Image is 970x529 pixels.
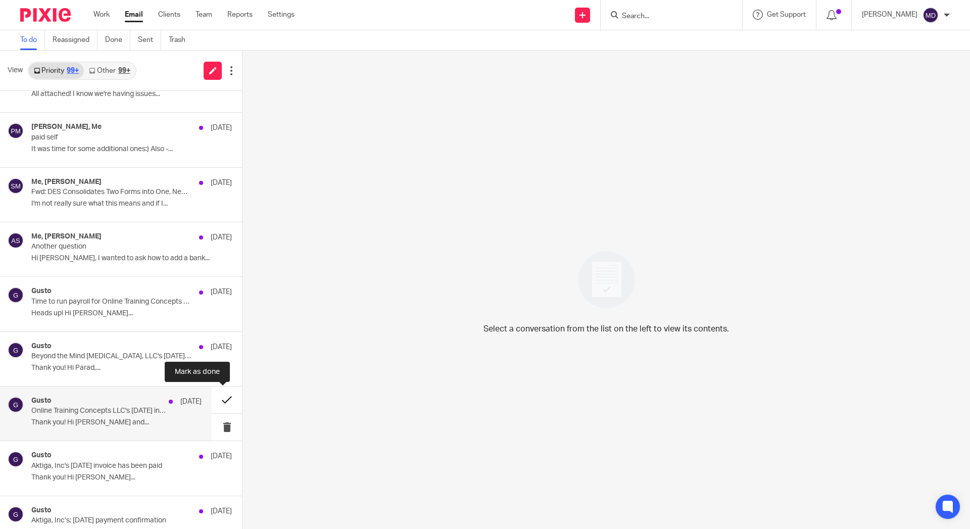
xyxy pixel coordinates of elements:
a: Reports [227,10,253,20]
p: [DATE] [211,178,232,188]
div: 99+ [67,67,79,74]
img: svg%3E [8,123,24,139]
p: All attached! I know we're having issues... [31,90,232,99]
p: Hi [PERSON_NAME], I wanted to ask how to add a bank... [31,254,232,263]
p: [DATE] [211,232,232,243]
img: svg%3E [8,342,24,358]
img: svg%3E [8,178,24,194]
p: Fwd: DES Consolidates Two Forms into One, New Power of Attorney and Declaration of Representative... [31,188,192,197]
a: Reassigned [53,30,98,50]
p: Heads up! Hi [PERSON_NAME]... [31,309,232,318]
img: image [571,245,642,315]
a: Trash [169,30,193,50]
span: Get Support [767,11,806,18]
input: Search [621,12,712,21]
p: [PERSON_NAME] [862,10,917,20]
p: Select a conversation from the list on the left to view its contents. [483,323,729,335]
h4: Gusto [31,342,52,351]
h4: Gusto [31,451,52,460]
p: Time to run payroll for Online Training Concepts LLC [31,298,192,306]
p: Aktiga, Inc's [DATE] invoice has been paid [31,462,192,470]
img: svg%3E [8,506,24,522]
h4: [PERSON_NAME], Me [31,123,102,131]
a: Clients [158,10,180,20]
p: [DATE] [211,123,232,133]
p: [DATE] [211,287,232,297]
img: svg%3E [923,7,939,23]
p: Thank you! Hi Parad,... [31,364,232,372]
img: Pixie [20,8,71,22]
a: Other99+ [84,63,135,79]
p: [DATE] [211,342,232,352]
img: svg%3E [8,451,24,467]
div: 99+ [118,67,130,74]
p: [DATE] [211,506,232,516]
span: View [8,65,23,76]
h4: Gusto [31,506,52,515]
h4: Gusto [31,397,52,405]
p: Aktiga, Inc’s: [DATE] payment confirmation [31,516,192,525]
p: Beyond the Mind [MEDICAL_DATA], LLC's [DATE] invoice has been paid [31,352,192,361]
a: Priority99+ [29,63,84,79]
a: Team [196,10,212,20]
p: Another question [31,243,192,251]
h4: Me, [PERSON_NAME] [31,178,102,186]
img: svg%3E [8,287,24,303]
a: Work [93,10,110,20]
a: Sent [138,30,161,50]
a: To do [20,30,45,50]
p: Thank you! Hi [PERSON_NAME] and... [31,418,202,427]
h4: Gusto [31,287,52,296]
p: It was time for some additional ones:) Also -... [31,145,232,154]
p: I'm not really sure what this means and if I... [31,200,232,208]
a: Email [125,10,143,20]
img: svg%3E [8,232,24,249]
a: Done [105,30,130,50]
img: svg%3E [8,397,24,413]
h4: Me, [PERSON_NAME] [31,232,102,241]
p: Thank you! Hi [PERSON_NAME]... [31,473,232,482]
p: paid self [31,133,192,142]
p: [DATE] [180,397,202,407]
p: [DATE] [211,451,232,461]
a: Settings [268,10,295,20]
p: Online Training Concepts LLC's [DATE] invoice has been paid [31,407,168,415]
